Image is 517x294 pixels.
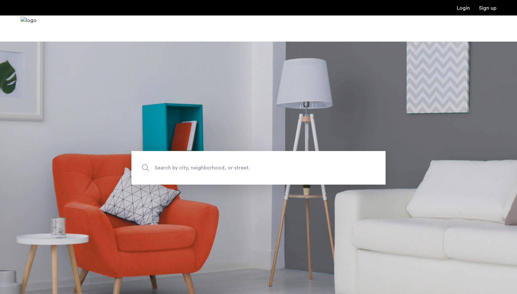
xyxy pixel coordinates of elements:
a: Cazamio Logo [21,16,37,41]
span: Search by city, neighborhood, or street. [155,163,332,172]
input: Apartment Search [131,151,386,185]
img: logo [21,16,37,41]
a: Login [457,5,470,11]
a: Registration [479,5,496,11]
